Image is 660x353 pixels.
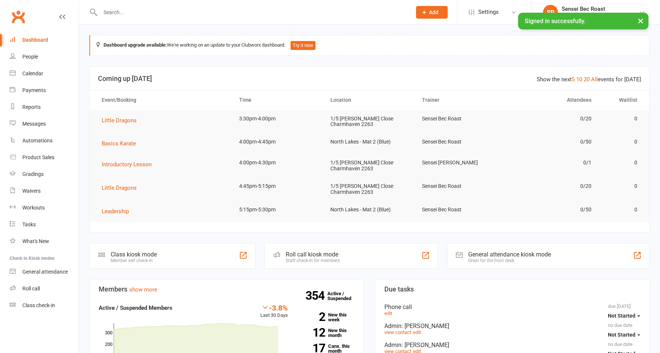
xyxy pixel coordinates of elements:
[507,154,598,171] td: 0/1
[299,312,355,322] a: 2New this week
[562,12,639,19] div: Black Belt Martial Arts Northlakes
[598,91,644,110] th: Waitlist
[111,258,157,263] div: Member self check-in
[232,91,324,110] th: Time
[507,110,598,127] td: 0/20
[324,110,415,133] td: 1/5 [PERSON_NAME] Close Charmhaven 2263
[22,87,46,93] div: Payments
[22,238,49,244] div: What's New
[525,18,586,25] span: Signed in successfully.
[102,117,137,124] span: Little Dragons
[10,297,79,314] a: Class kiosk mode
[384,303,640,311] div: Phone call
[478,4,499,21] span: Settings
[543,5,558,20] div: SR
[10,48,79,65] a: People
[22,269,68,275] div: General attendance
[507,177,598,195] td: 0/20
[468,251,551,258] div: General attendance kiosk mode
[384,330,411,335] a: view contact
[22,37,48,43] div: Dashboard
[22,171,44,177] div: Gradings
[129,286,157,293] a: show more
[22,286,40,291] div: Roll call
[260,303,288,312] div: -3.8%
[10,166,79,183] a: Gradings
[232,110,324,127] td: 3:30pm-4:00pm
[10,99,79,116] a: Reports
[324,91,415,110] th: Location
[324,177,415,201] td: 1/5 [PERSON_NAME] Close Charmhaven 2263
[102,139,141,148] button: Basics Karate
[22,70,43,76] div: Calendar
[10,116,79,132] a: Messages
[232,154,324,171] td: 4:00pm-4:30pm
[286,251,340,258] div: Roll call kiosk mode
[584,76,590,83] a: 20
[415,201,507,218] td: Sensei Bec Roast
[99,286,355,293] h3: Members
[608,328,640,341] button: Not Started
[598,110,644,127] td: 0
[10,149,79,166] a: Product Sales
[416,6,448,19] button: Add
[429,9,438,15] span: Add
[22,104,41,110] div: Reports
[10,132,79,149] a: Automations
[22,302,55,308] div: Class check-in
[286,258,340,263] div: Staff check-in for members
[89,35,650,56] div: We're working on an update to your Clubworx dashboard.
[102,116,142,125] button: Little Dragons
[99,305,172,311] strong: Active / Suspended Members
[95,91,232,110] th: Event/Booking
[324,133,415,151] td: North Lakes - Mat 2 (Blue)
[415,91,507,110] th: Trainer
[10,199,79,216] a: Workouts
[608,332,635,338] span: Not Started
[608,309,640,322] button: Not Started
[324,154,415,177] td: 1/5 [PERSON_NAME] Close Charmhaven 2263
[10,82,79,99] a: Payments
[598,133,644,151] td: 0
[402,341,449,349] span: : [PERSON_NAME]
[384,341,640,349] div: Admin
[232,201,324,218] td: 5:15pm-5:30pm
[98,7,406,18] input: Search...
[324,201,415,218] td: North Lakes - Mat 2 (Blue)
[507,201,598,218] td: 0/50
[413,330,421,335] a: edit
[598,154,644,171] td: 0
[10,216,79,233] a: Tasks
[468,258,551,263] div: Great for the front desk
[98,75,641,82] h3: Coming up [DATE]
[507,133,598,151] td: 0/50
[22,221,36,227] div: Tasks
[576,76,582,83] a: 10
[10,264,79,280] a: General attendance kiosk mode
[327,286,360,306] a: 354Active / Suspended
[22,205,45,211] div: Workouts
[10,280,79,297] a: Roll call
[22,54,38,60] div: People
[104,42,167,48] strong: Dashboard upgrade available:
[102,183,142,192] button: Little Dragons
[634,13,647,29] button: ×
[299,327,325,338] strong: 12
[608,313,635,319] span: Not Started
[102,140,136,147] span: Basics Karate
[291,41,315,50] button: Try it now
[9,7,28,26] a: Clubworx
[102,207,134,216] button: Leadership
[102,160,157,169] button: Introductory Lesson
[415,110,507,127] td: Sensei Bec Roast
[22,138,53,144] div: Automations
[507,91,598,110] th: Attendees
[572,76,575,83] a: 5
[10,183,79,199] a: Waivers
[10,32,79,48] a: Dashboard
[22,121,46,127] div: Messages
[384,311,392,316] a: edit
[22,188,41,194] div: Waivers
[402,322,449,330] span: : [PERSON_NAME]
[598,177,644,195] td: 0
